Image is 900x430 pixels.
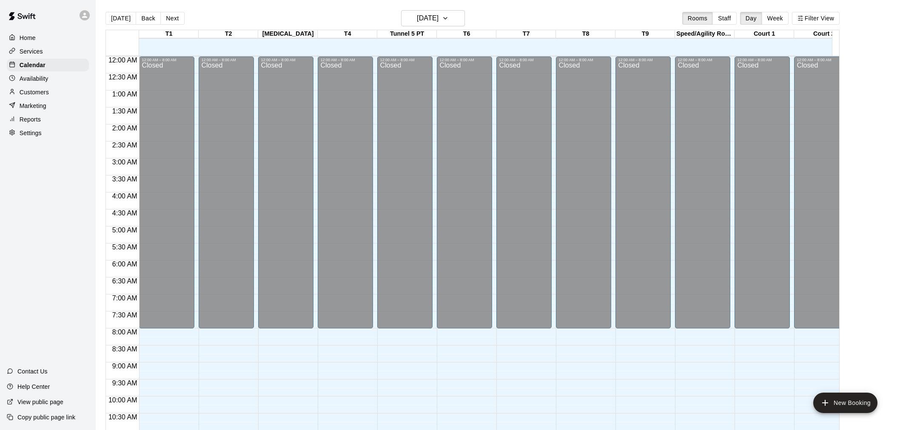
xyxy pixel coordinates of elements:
button: Day [740,12,762,25]
p: Availability [20,74,48,83]
h6: [DATE] [417,12,439,24]
div: 12:00 AM – 8:00 AM [678,58,728,62]
button: Week [762,12,789,25]
div: 12:00 AM – 8:00 AM: Closed [139,57,194,328]
div: 12:00 AM – 8:00 AM: Closed [794,57,849,328]
span: 1:00 AM [110,91,140,98]
div: Court 2 [794,30,854,38]
div: Closed [261,62,311,331]
div: Closed [499,62,549,331]
button: add [813,393,877,413]
div: Closed [380,62,430,331]
a: Services [7,45,89,58]
div: Closed [142,62,192,331]
div: Closed [201,62,251,331]
div: 12:00 AM – 8:00 AM: Closed [318,57,373,328]
p: Calendar [20,61,46,69]
a: Settings [7,127,89,139]
p: View public page [17,398,63,406]
span: 12:30 AM [106,74,140,81]
div: T6 [437,30,496,38]
span: 2:30 AM [110,141,140,149]
span: 8:30 AM [110,345,140,353]
span: 5:30 AM [110,243,140,251]
div: [MEDICAL_DATA] [258,30,318,38]
span: 9:30 AM [110,379,140,387]
span: 3:30 AM [110,175,140,183]
p: Home [20,34,36,42]
div: 12:00 AM – 8:00 AM [261,58,311,62]
span: 7:00 AM [110,294,140,302]
p: Settings [20,129,42,137]
div: Court 1 [735,30,794,38]
div: 12:00 AM – 8:00 AM [737,58,787,62]
div: 12:00 AM – 8:00 AM: Closed [735,57,790,328]
span: 10:00 AM [106,396,140,404]
button: Filter View [792,12,840,25]
div: Speed/Agility Room [675,30,735,38]
div: Marketing [7,99,89,112]
button: Next [160,12,184,25]
button: Staff [712,12,737,25]
span: 3:00 AM [110,158,140,166]
div: 12:00 AM – 8:00 AM: Closed [437,57,492,328]
div: T7 [496,30,556,38]
p: Services [20,47,43,56]
div: Closed [320,62,370,331]
div: Closed [439,62,490,331]
div: 12:00 AM – 8:00 AM [320,58,370,62]
div: Closed [618,62,668,331]
p: Contact Us [17,367,48,376]
div: Closed [797,62,847,331]
div: Tunnel 5 PT [377,30,437,38]
div: T2 [199,30,258,38]
span: 9:00 AM [110,362,140,370]
span: 4:30 AM [110,209,140,217]
div: 12:00 AM – 8:00 AM [618,58,668,62]
div: 12:00 AM – 8:00 AM: Closed [675,57,730,328]
a: Customers [7,86,89,99]
div: T4 [318,30,377,38]
div: Closed [678,62,728,331]
p: Help Center [17,382,50,391]
span: 6:30 AM [110,277,140,285]
div: 12:00 AM – 8:00 AM [142,58,192,62]
div: Closed [737,62,787,331]
div: 12:00 AM – 8:00 AM [499,58,549,62]
div: 12:00 AM – 8:00 AM: Closed [496,57,552,328]
div: T1 [139,30,199,38]
div: 12:00 AM – 8:00 AM [558,58,609,62]
div: T8 [556,30,615,38]
button: Back [136,12,161,25]
a: Reports [7,113,89,126]
a: Home [7,31,89,44]
p: Marketing [20,102,46,110]
p: Reports [20,115,41,124]
button: [DATE] [105,12,136,25]
div: 12:00 AM – 8:00 AM: Closed [615,57,671,328]
button: Rooms [682,12,713,25]
p: Copy public page link [17,413,75,422]
a: Availability [7,72,89,85]
span: 6:00 AM [110,260,140,268]
span: 1:30 AM [110,107,140,115]
span: 10:30 AM [106,413,140,421]
a: Calendar [7,59,89,71]
div: 12:00 AM – 8:00 AM [439,58,490,62]
span: 8:00 AM [110,328,140,336]
div: 12:00 AM – 8:00 AM: Closed [258,57,313,328]
div: 12:00 AM – 8:00 AM: Closed [199,57,254,328]
div: 12:00 AM – 8:00 AM [797,58,847,62]
span: 5:00 AM [110,226,140,234]
div: T9 [615,30,675,38]
button: [DATE] [401,10,465,26]
div: 12:00 AM – 8:00 AM [201,58,251,62]
div: 12:00 AM – 8:00 AM: Closed [377,57,433,328]
span: 2:00 AM [110,124,140,132]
